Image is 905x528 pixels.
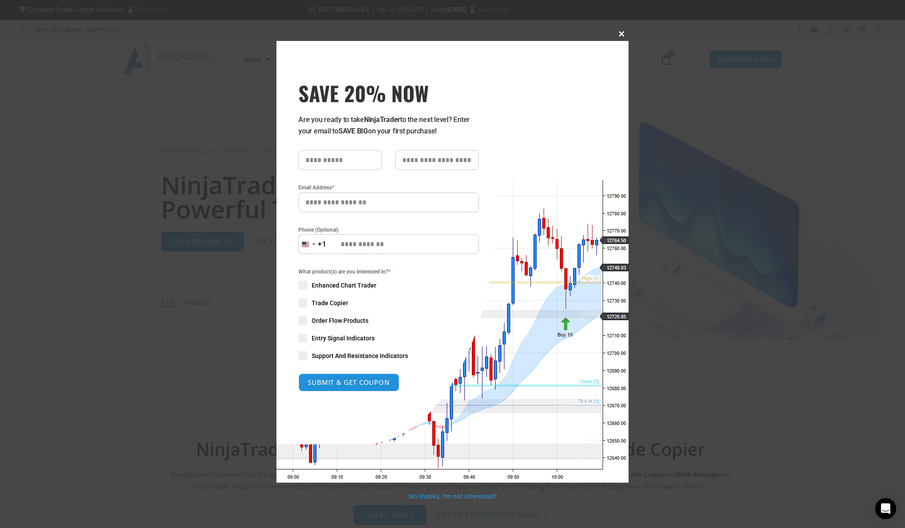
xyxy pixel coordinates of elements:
label: Enhanced Chart Trader [298,281,479,290]
span: Entry Signal Indicators [312,334,375,343]
button: SUBMIT & GET COUPON [298,373,399,391]
strong: SAVE BIG [338,127,368,135]
label: Phone (Optional) [298,225,479,234]
strong: NinjaTrader [364,115,400,124]
a: No thanks, I’m not interested! [408,492,496,500]
span: Trade Copier [312,299,348,307]
label: Entry Signal Indicators [298,334,479,343]
h3: SAVE 20% NOW [298,81,479,105]
span: Enhanced Chart Trader [312,281,376,290]
label: Order Flow Products [298,316,479,325]
div: +1 [318,239,327,250]
p: Are you ready to take to the next level? Enter your email to on your first purchase! [298,114,479,137]
span: Order Flow Products [312,316,368,325]
label: Email Address [298,183,479,192]
span: What product(s) are you interested in? [298,267,479,276]
label: Support And Resistance Indicators [298,351,479,360]
span: Support And Resistance Indicators [312,351,408,360]
label: Trade Copier [298,299,479,307]
button: Selected country [298,234,327,254]
div: Open Intercom Messenger [875,498,896,519]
